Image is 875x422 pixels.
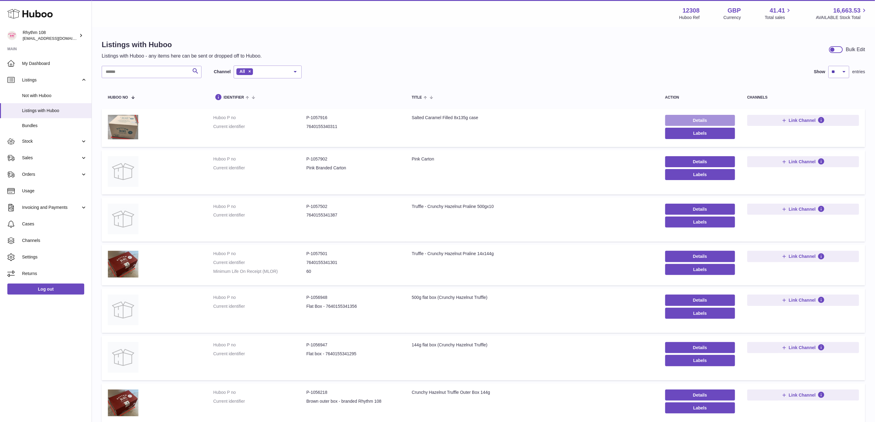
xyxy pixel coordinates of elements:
dt: Huboo P no [213,156,306,162]
div: Truffle - Crunchy Hazelnut Praline 14x144g [412,251,653,257]
img: Truffle - Crunchy Hazelnut Praline 14x144g [108,251,138,278]
dd: 7640155341301 [306,260,399,266]
span: Link Channel [789,297,816,303]
span: Stock [22,138,81,144]
dd: Brown outer box - branded Rhythm 108 [306,398,399,404]
span: Bundles [22,123,87,129]
a: 16,663.53 AVAILABLE Stock Total [816,6,868,21]
dd: P-1056947 [306,342,399,348]
dd: P-1057916 [306,115,399,121]
div: 500g flat box (Crunchy Hazelnut Truffle) [412,295,653,300]
dt: Minimum Life On Receipt (MLOR) [213,269,306,274]
button: Link Channel [747,342,859,353]
button: Labels [665,128,735,139]
h1: Listings with Huboo [102,40,262,50]
span: Invoicing and Payments [22,205,81,210]
span: Link Channel [789,118,816,123]
img: Salted Caramel Filled 8x135g case [108,115,138,139]
span: 41.41 [770,6,785,15]
dd: P-1057501 [306,251,399,257]
span: All [239,69,245,74]
dd: Pink Branded Carton [306,165,399,171]
dt: Huboo P no [213,342,306,348]
button: Labels [665,264,735,275]
dd: 7640155340311 [306,124,399,130]
span: My Dashboard [22,61,87,66]
dd: 7640155341387 [306,212,399,218]
a: Log out [7,284,84,295]
dt: Huboo P no [213,115,306,121]
img: 144g flat box (Crunchy Hazelnut Truffle) [108,342,138,373]
a: Details [665,204,735,215]
label: Show [814,69,825,75]
span: identifier [224,96,244,100]
span: Settings [22,254,87,260]
span: Link Channel [789,345,816,350]
button: Link Channel [747,115,859,126]
div: Salted Caramel Filled 8x135g case [412,115,653,121]
button: Labels [665,402,735,413]
span: Channels [22,238,87,243]
img: Pink Carton [108,156,138,187]
span: Link Channel [789,159,816,164]
dd: P-1057502 [306,204,399,209]
span: title [412,96,422,100]
dt: Current identifier [213,398,306,404]
div: Crunchy Hazelnut Truffle Outer Box 144g [412,390,653,395]
div: Currency [724,15,741,21]
strong: GBP [728,6,741,15]
button: Link Channel [747,156,859,167]
span: Total sales [765,15,792,21]
button: Link Channel [747,295,859,306]
dd: P-1056948 [306,295,399,300]
span: 16,663.53 [833,6,861,15]
span: entries [852,69,865,75]
button: Labels [665,217,735,228]
div: Truffle - Crunchy Hazelnut Praline 500gx10 [412,204,653,209]
span: Usage [22,188,87,194]
a: Details [665,295,735,306]
img: 500g flat box (Crunchy Hazelnut Truffle) [108,295,138,325]
dt: Current identifier [213,124,306,130]
span: Link Channel [789,206,816,212]
dt: Huboo P no [213,390,306,395]
span: Cases [22,221,87,227]
span: Huboo no [108,96,128,100]
dt: Huboo P no [213,204,306,209]
img: Truffle - Crunchy Hazelnut Praline 500gx10 [108,204,138,234]
div: channels [747,96,859,100]
button: Link Channel [747,251,859,262]
button: Labels [665,169,735,180]
dt: Current identifier [213,351,306,357]
dt: Huboo P no [213,251,306,257]
a: Details [665,251,735,262]
div: Huboo Ref [679,15,700,21]
button: Link Channel [747,204,859,215]
span: Link Channel [789,392,816,398]
dt: Current identifier [213,212,306,218]
div: 144g flat box (Crunchy Hazelnut Truffle) [412,342,653,348]
a: Details [665,390,735,401]
a: Details [665,342,735,353]
dt: Current identifier [213,165,306,171]
div: Bulk Edit [846,46,865,53]
strong: 12308 [683,6,700,15]
img: Crunchy Hazelnut Truffle Outer Box 144g [108,390,138,416]
dd: P-1056218 [306,390,399,395]
span: Listings [22,77,81,83]
span: Returns [22,271,87,277]
div: Pink Carton [412,156,653,162]
span: Sales [22,155,81,161]
dd: 60 [306,269,399,274]
dd: Flat box - 7640155341295 [306,351,399,357]
dd: Flat Box - 7640155341356 [306,303,399,309]
dt: Current identifier [213,260,306,266]
p: Listings with Huboo - any items here can be sent or dropped off to Huboo. [102,53,262,59]
button: Labels [665,355,735,366]
a: Details [665,115,735,126]
a: Details [665,156,735,167]
span: AVAILABLE Stock Total [816,15,868,21]
dt: Current identifier [213,303,306,309]
div: action [665,96,735,100]
dt: Huboo P no [213,295,306,300]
